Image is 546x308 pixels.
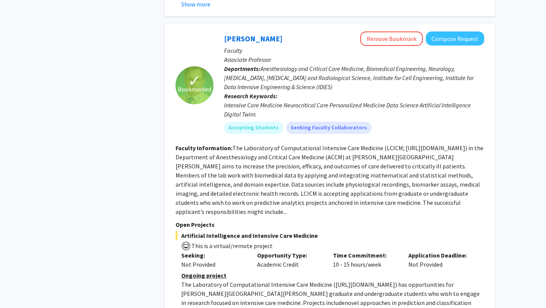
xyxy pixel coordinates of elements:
div: Academic Credit [251,251,327,269]
p: Faculty [224,46,484,55]
p: Seeking: [181,251,246,260]
p: Opportunity Type: [257,251,322,260]
p: Time Commitment: [333,251,397,260]
span: Anesthesiology and Critical Care Medicine, Biomedical Engineering, Neurology, [MEDICAL_DATA], [ME... [224,65,474,91]
p: Application Deadline: [408,251,473,260]
b: Faculty Information: [176,144,232,152]
div: Not Provided [403,251,479,269]
button: Remove Bookmark [360,31,423,46]
mat-chip: Accepting Students [224,122,283,134]
a: [PERSON_NAME] [224,34,282,43]
span: The Laboratory of Computational Intensive Care Medicine ( [181,281,336,288]
span: ) has opportunities for [PERSON_NAME][GEOGRAPHIC_DATA][PERSON_NAME] graduate and undergraduate st... [181,281,480,306]
span: This is a virtual/remote project [191,242,273,250]
b: Departments: [224,65,260,72]
button: Compose Request to Robert Stevens [426,31,484,46]
span: ✓ [188,77,201,85]
div: Not Provided [181,260,246,269]
u: Ongoing project [181,272,226,279]
div: 10 - 15 hours/week [327,251,403,269]
span: Bookmarked [178,85,211,94]
iframe: Chat [6,274,32,302]
span: Artificial Intelligence and Intensive Care Medicine [176,231,484,240]
p: Associate Professor [224,55,484,64]
b: Research Keywords: [224,92,278,100]
mat-chip: Seeking Faculty Collaborators [286,122,372,134]
div: Intensive Care Medicine Neurocritical Care Personalized Medicine Data Science Artificial Intellig... [224,101,484,119]
fg-read-more: The Laboratory of Computational Intensive Care Medicine (LCICM; [URL][DOMAIN_NAME]) in the Depart... [176,144,483,215]
p: Open Projects [176,220,484,229]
